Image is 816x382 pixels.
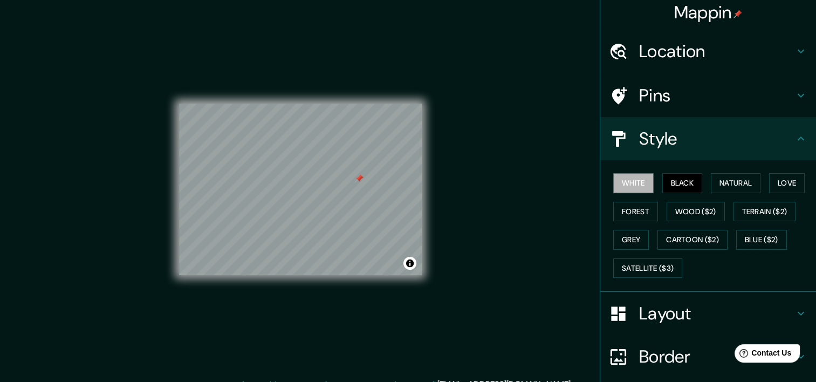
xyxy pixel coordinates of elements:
[736,230,787,250] button: Blue ($2)
[613,202,658,222] button: Forest
[769,173,805,193] button: Love
[600,74,816,117] div: Pins
[179,104,422,275] canvas: Map
[600,30,816,73] div: Location
[662,173,703,193] button: Black
[639,40,794,62] h4: Location
[639,303,794,324] h4: Layout
[674,2,743,23] h4: Mappin
[667,202,725,222] button: Wood ($2)
[639,128,794,149] h4: Style
[600,117,816,160] div: Style
[657,230,728,250] button: Cartoon ($2)
[613,230,649,250] button: Grey
[733,202,796,222] button: Terrain ($2)
[613,258,682,278] button: Satellite ($3)
[639,346,794,367] h4: Border
[613,173,654,193] button: White
[403,257,416,270] button: Toggle attribution
[733,10,742,18] img: pin-icon.png
[711,173,760,193] button: Natural
[600,335,816,378] div: Border
[720,340,804,370] iframe: Help widget launcher
[639,85,794,106] h4: Pins
[600,292,816,335] div: Layout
